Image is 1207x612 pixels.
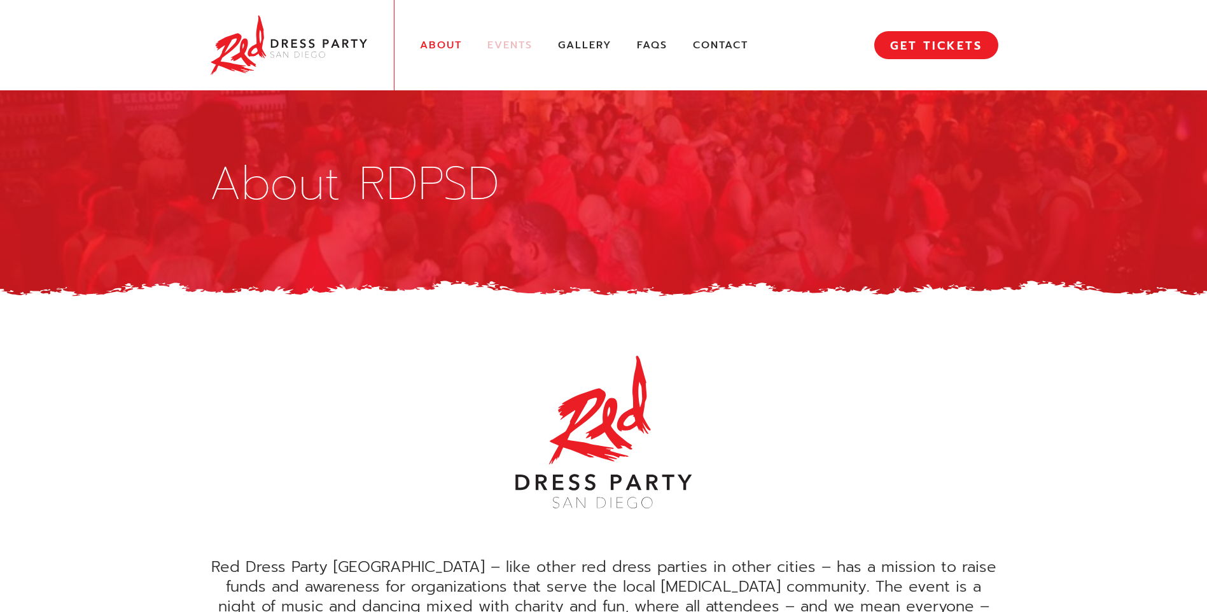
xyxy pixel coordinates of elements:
h1: About RDPSD [209,161,998,207]
a: FAQs [637,39,667,52]
a: Events [487,39,533,52]
a: GET TICKETS [874,31,998,59]
img: Red Dress Party San Diego [209,13,368,78]
a: About [420,39,462,52]
a: Gallery [558,39,611,52]
a: Contact [693,39,748,52]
